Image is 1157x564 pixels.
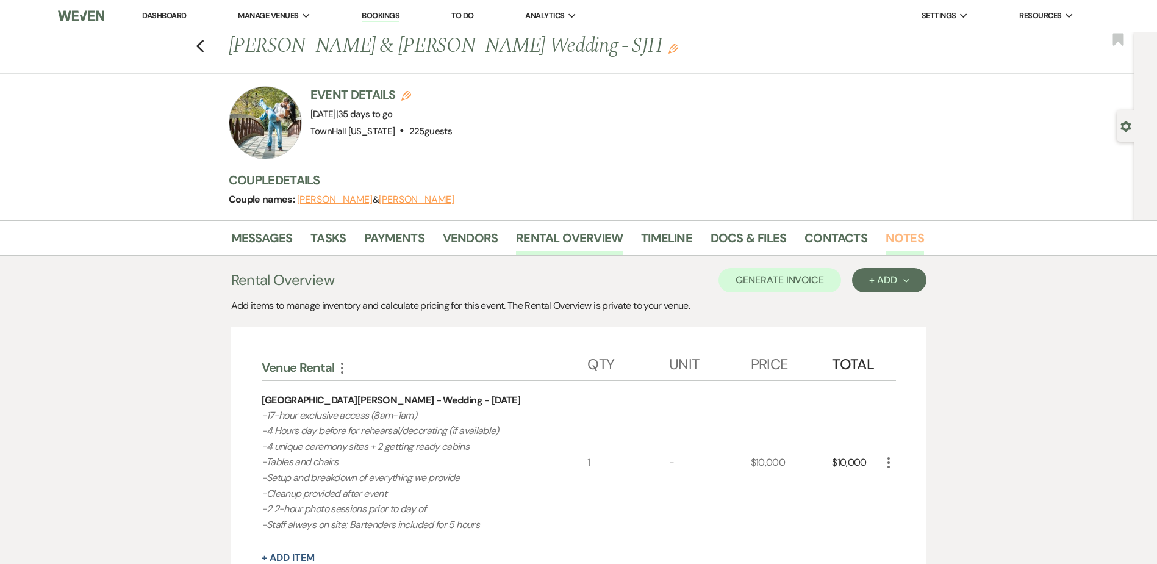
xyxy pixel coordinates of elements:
[142,10,186,21] a: Dashboard
[669,344,751,380] div: Unit
[886,228,924,255] a: Notes
[516,228,623,255] a: Rental Overview
[229,32,775,61] h1: [PERSON_NAME] & [PERSON_NAME] Wedding - SJH
[852,268,926,292] button: + Add
[297,193,454,206] span: &
[587,344,669,380] div: Qty
[669,381,751,544] div: -
[711,228,786,255] a: Docs & Files
[297,195,373,204] button: [PERSON_NAME]
[338,108,393,120] span: 35 days to go
[832,381,881,544] div: $10,000
[229,172,912,189] h3: Couple Details
[804,228,867,255] a: Contacts
[922,10,956,22] span: Settings
[262,408,555,533] p: -17-hour exclusive access (8am-1am) -4 Hours day before for rehearsal/decorating (if available) -...
[238,10,298,22] span: Manage Venues
[262,360,588,375] div: Venue Rental
[451,10,474,21] a: To Do
[668,43,678,54] button: Edit
[1019,10,1061,22] span: Resources
[310,86,452,103] h3: Event Details
[262,553,315,563] button: + Add Item
[364,228,424,255] a: Payments
[231,298,926,313] div: Add items to manage inventory and calculate pricing for this event. The Rental Overview is privat...
[718,268,841,292] button: Generate Invoice
[310,108,393,120] span: [DATE]
[231,228,293,255] a: Messages
[231,269,334,291] h3: Rental Overview
[379,195,454,204] button: [PERSON_NAME]
[336,108,393,120] span: |
[362,10,399,22] a: Bookings
[262,393,521,408] div: [GEOGRAPHIC_DATA][PERSON_NAME] - Wedding - [DATE]
[525,10,564,22] span: Analytics
[832,344,881,380] div: Total
[641,228,692,255] a: Timeline
[229,193,297,206] span: Couple names:
[409,125,452,137] span: 225 guests
[1120,120,1131,131] button: Open lead details
[310,228,346,255] a: Tasks
[587,381,669,544] div: 1
[751,344,833,380] div: Price
[869,275,909,285] div: + Add
[58,3,104,29] img: Weven Logo
[443,228,498,255] a: Vendors
[310,125,395,137] span: TownHall [US_STATE]
[751,381,833,544] div: $10,000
